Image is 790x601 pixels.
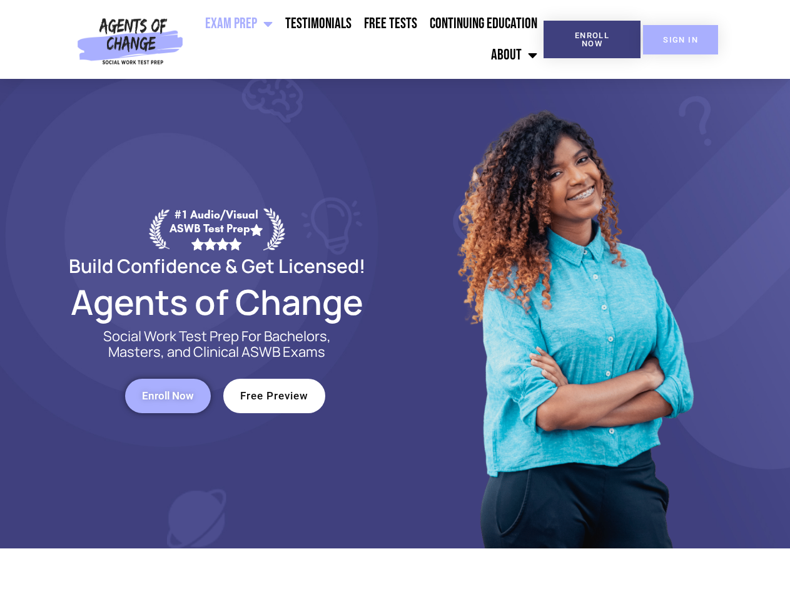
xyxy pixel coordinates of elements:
[170,208,263,250] div: #1 Audio/Visual ASWB Test Prep
[142,391,194,401] span: Enroll Now
[663,36,698,44] span: SIGN IN
[223,379,325,413] a: Free Preview
[643,25,718,54] a: SIGN IN
[485,39,544,71] a: About
[125,379,211,413] a: Enroll Now
[358,8,423,39] a: Free Tests
[564,31,620,48] span: Enroll Now
[188,8,544,71] nav: Menu
[39,287,395,316] h2: Agents of Change
[423,8,544,39] a: Continuing Education
[39,257,395,275] h2: Build Confidence & Get Licensed!
[89,329,345,360] p: Social Work Test Prep For Bachelors, Masters, and Clinical ASWB Exams
[544,21,641,58] a: Enroll Now
[279,8,358,39] a: Testimonials
[240,391,308,401] span: Free Preview
[448,79,699,548] img: Website Image 1 (1)
[199,8,279,39] a: Exam Prep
